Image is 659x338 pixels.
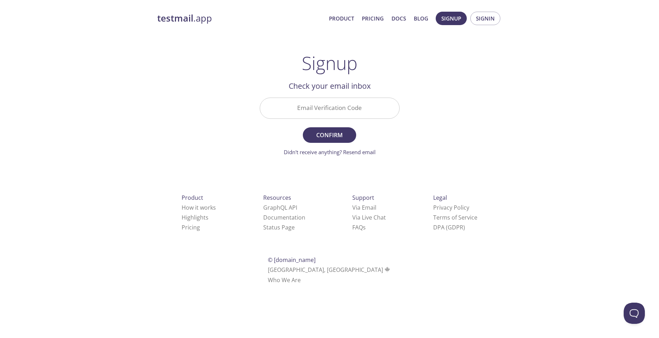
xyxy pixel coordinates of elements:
[352,204,376,211] a: Via Email
[263,194,291,202] span: Resources
[268,276,301,284] a: Who We Are
[362,14,384,23] a: Pricing
[392,14,406,23] a: Docs
[303,127,356,143] button: Confirm
[182,204,216,211] a: How it works
[414,14,428,23] a: Blog
[329,14,354,23] a: Product
[268,256,316,264] span: © [DOMAIN_NAME]
[182,223,200,231] a: Pricing
[352,214,386,221] a: Via Live Chat
[263,223,295,231] a: Status Page
[284,148,376,156] a: Didn't receive anything? Resend email
[182,214,208,221] a: Highlights
[260,80,400,92] h2: Check your email inbox
[476,14,495,23] span: Signin
[311,130,348,140] span: Confirm
[441,14,461,23] span: Signup
[433,223,465,231] a: DPA (GDPR)
[157,12,323,24] a: testmail.app
[436,12,467,25] button: Signup
[352,194,374,202] span: Support
[182,194,203,202] span: Product
[470,12,500,25] button: Signin
[363,223,366,231] span: s
[263,204,297,211] a: GraphQL API
[302,52,358,74] h1: Signup
[433,194,447,202] span: Legal
[263,214,305,221] a: Documentation
[352,223,366,231] a: FAQ
[433,204,469,211] a: Privacy Policy
[624,303,645,324] iframe: Help Scout Beacon - Open
[157,12,193,24] strong: testmail
[433,214,477,221] a: Terms of Service
[268,266,391,274] span: [GEOGRAPHIC_DATA], [GEOGRAPHIC_DATA]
